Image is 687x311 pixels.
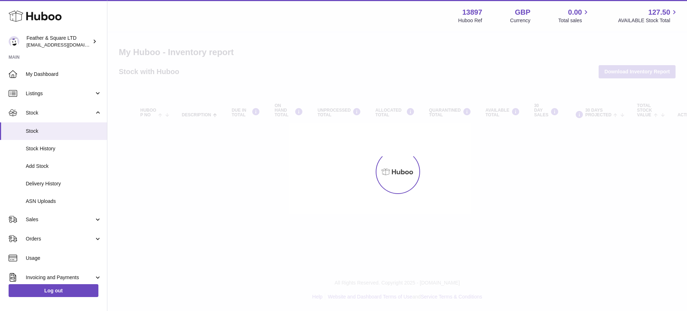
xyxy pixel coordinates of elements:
span: Invoicing and Payments [26,274,94,281]
strong: 13897 [462,8,482,17]
span: Sales [26,216,94,223]
span: AVAILABLE Stock Total [618,17,678,24]
a: 0.00 Total sales [558,8,590,24]
span: Listings [26,90,94,97]
span: Orders [26,235,94,242]
div: Feather & Square LTD [26,35,91,48]
div: Currency [510,17,531,24]
a: Log out [9,284,98,297]
span: Add Stock [26,163,102,170]
span: Stock [26,110,94,116]
strong: GBP [515,8,530,17]
span: 127.50 [648,8,670,17]
span: 0.00 [568,8,582,17]
div: Huboo Ref [458,17,482,24]
span: Usage [26,255,102,262]
span: Stock History [26,145,102,152]
span: ASN Uploads [26,198,102,205]
a: 127.50 AVAILABLE Stock Total [618,8,678,24]
img: feathernsquare@gmail.com [9,36,19,47]
span: My Dashboard [26,71,102,78]
span: Stock [26,128,102,135]
span: Delivery History [26,180,102,187]
span: Total sales [558,17,590,24]
span: [EMAIL_ADDRESS][DOMAIN_NAME] [26,42,105,48]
